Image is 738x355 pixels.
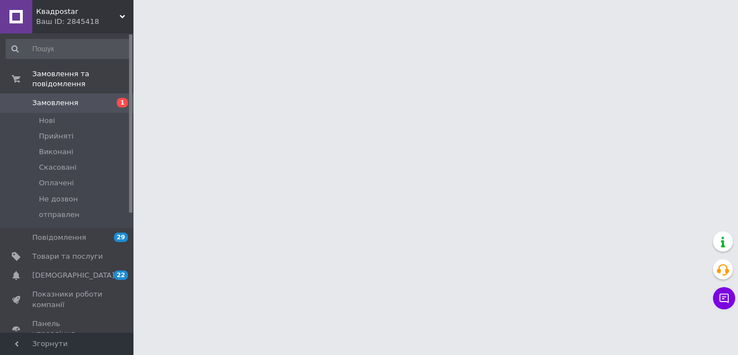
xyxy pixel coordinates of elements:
span: Нові [39,116,55,126]
span: Виконані [39,147,73,157]
input: Пошук [6,39,131,59]
span: Прийняті [39,131,73,141]
span: Показники роботи компанії [32,289,103,309]
span: Квадроstar [36,7,120,17]
span: 1 [117,98,128,107]
span: Замовлення та повідомлення [32,69,133,89]
span: Оплачені [39,178,74,188]
span: 29 [114,233,128,242]
span: отправлен [39,210,80,220]
span: Скасовані [39,162,77,172]
button: Чат з покупцем [713,287,735,309]
span: [DEMOGRAPHIC_DATA] [32,270,115,280]
div: Ваш ID: 2845418 [36,17,133,27]
span: Замовлення [32,98,78,108]
span: Повідомлення [32,233,86,243]
span: Панель управління [32,319,103,339]
span: 22 [114,270,128,280]
span: Товари та послуги [32,252,103,262]
span: Не дозвон [39,194,78,204]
